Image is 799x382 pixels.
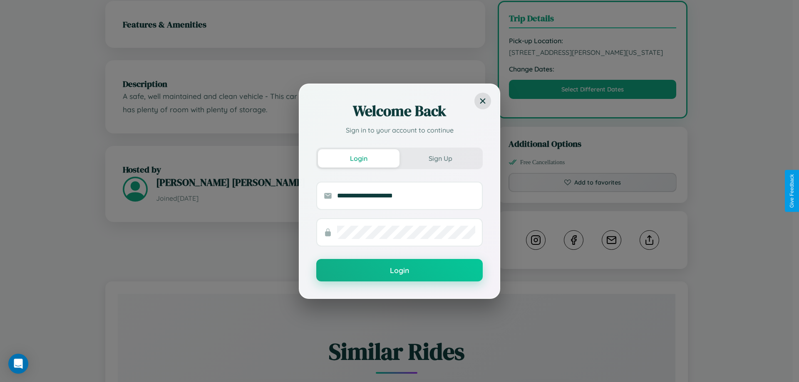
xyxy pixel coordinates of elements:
[318,149,399,168] button: Login
[316,125,483,135] p: Sign in to your account to continue
[8,354,28,374] div: Open Intercom Messenger
[789,174,795,208] div: Give Feedback
[316,101,483,121] h2: Welcome Back
[399,149,481,168] button: Sign Up
[316,259,483,281] button: Login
